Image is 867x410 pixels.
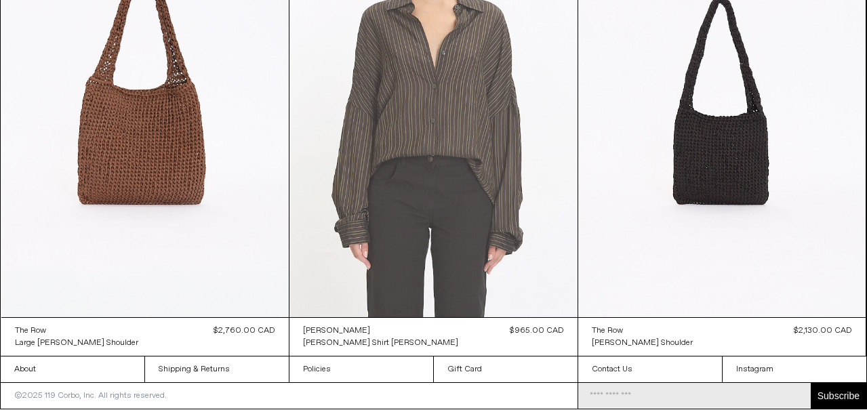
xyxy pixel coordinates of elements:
[592,325,693,337] a: The Row
[15,325,138,337] a: The Row
[578,356,722,382] a: Contact Us
[303,325,370,337] div: [PERSON_NAME]
[592,337,693,349] a: [PERSON_NAME] Shoulder
[303,337,458,349] a: [PERSON_NAME] Shirt [PERSON_NAME]
[15,337,138,349] a: Large [PERSON_NAME] Shoulder
[1,356,144,382] a: About
[303,325,458,337] a: [PERSON_NAME]
[434,356,578,382] a: Gift Card
[214,325,275,337] div: $2,760.00 CAD
[811,383,866,409] button: Subscribe
[303,337,458,349] div: [PERSON_NAME] Shirt [PERSON_NAME]
[510,325,564,337] div: $965.00 CAD
[723,356,866,382] a: Instagram
[578,383,810,409] input: Email Address
[592,325,623,337] div: The Row
[145,356,289,382] a: Shipping & Returns
[15,337,138,349] div: Large [PERSON_NAME] Shoulder
[1,383,180,409] p: ©2025 119 Corbo, Inc. All rights reserved.
[794,325,852,337] div: $2,130.00 CAD
[592,337,693,349] div: [PERSON_NAME] Shoulder
[289,356,433,382] a: Policies
[15,325,46,337] div: The Row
